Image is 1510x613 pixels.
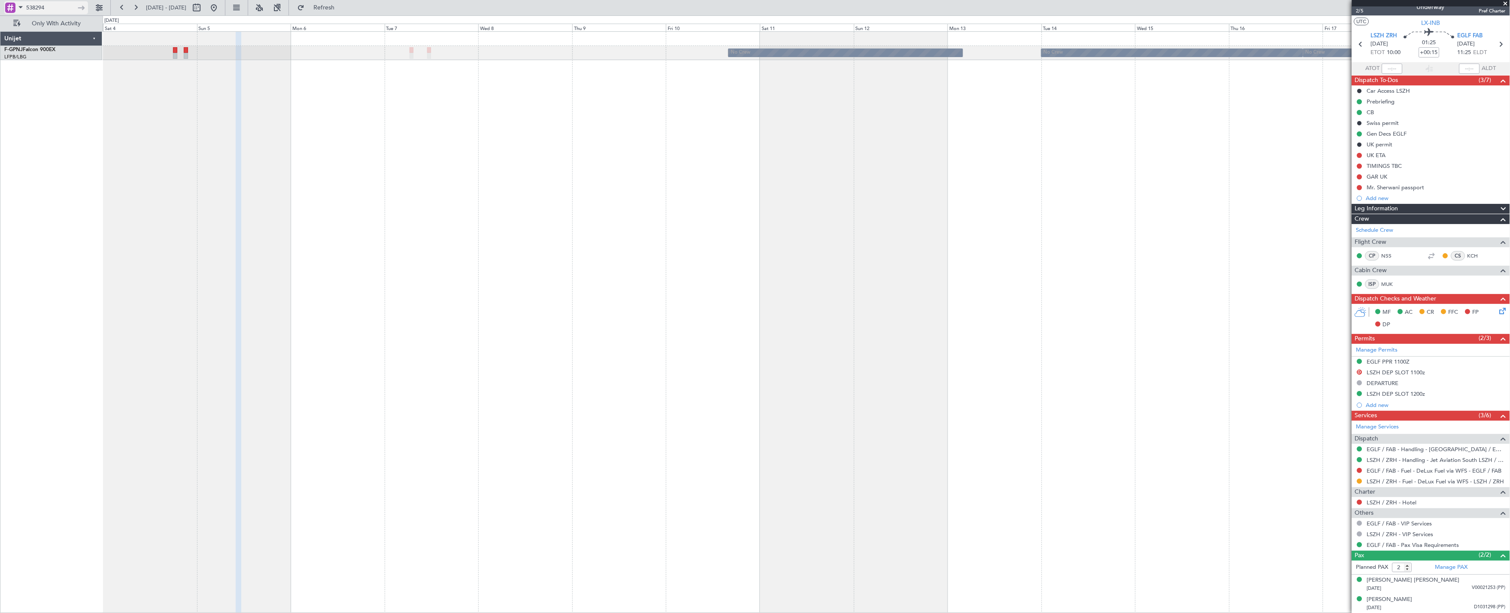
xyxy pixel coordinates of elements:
[1367,541,1459,549] a: EGLF / FAB - Pax Visa Requirements
[1356,563,1388,572] label: Planned PAX
[1367,531,1434,538] a: LSZH / ZRH - VIP Services
[666,24,760,31] div: Fri 10
[1367,152,1386,159] div: UK ETA
[197,24,291,31] div: Sun 5
[1367,576,1460,585] div: [PERSON_NAME] [PERSON_NAME]
[1367,478,1504,485] a: LSZH / ZRH - Fuel - DeLux Fuel via WFS - LSZH / ZRH
[1367,369,1425,376] div: LSZH DEP SLOT 1100z
[572,24,666,31] div: Thu 9
[22,21,91,27] span: Only With Activity
[103,24,197,31] div: Sat 4
[1367,604,1382,611] span: [DATE]
[1467,252,1487,260] a: KCH
[1427,308,1434,317] span: CR
[4,54,27,60] a: LFPB/LBG
[1367,467,1502,474] a: EGLF / FAB - Fuel - DeLux Fuel via WFS - EGLF / FAB
[1367,595,1413,604] div: [PERSON_NAME]
[1356,226,1394,235] a: Schedule Crew
[1451,251,1465,261] div: CS
[104,17,119,24] div: [DATE]
[1435,563,1468,572] a: Manage PAX
[1367,446,1506,453] a: EGLF / FAB - Handling - [GEOGRAPHIC_DATA] / EGLF / FAB
[1382,252,1401,260] a: NSS
[1473,308,1479,317] span: FP
[1417,3,1445,12] div: Underway
[1367,184,1425,191] div: Mr. Sherwani passport
[1367,520,1432,527] a: EGLF / FAB - VIP Services
[1367,358,1410,365] div: EGLF PPR 1100Z
[1044,46,1063,59] div: No Crew
[1355,487,1376,497] span: Charter
[1472,584,1506,592] span: V00021253 (PP)
[1355,294,1437,304] span: Dispatch Checks and Weather
[1371,32,1398,40] span: LSZH ZRH
[1367,173,1388,180] div: GAR UK
[1367,98,1395,105] div: Prebriefing
[1367,585,1382,592] span: [DATE]
[1365,279,1379,289] div: ISP
[1355,266,1387,276] span: Cabin Crew
[1367,499,1417,506] a: LSZH / ZRH - Hotel
[1356,423,1399,431] a: Manage Services
[1367,456,1506,464] a: LSZH / ZRH - Handling - Jet Aviation South LSZH / ZRH
[1367,130,1407,137] div: Gen Decs EGLF
[1367,87,1410,94] div: Car Access LSZH
[1383,308,1391,317] span: MF
[1482,64,1496,73] span: ALDT
[1371,49,1385,57] span: ETOT
[1229,24,1323,31] div: Thu 16
[1366,64,1380,73] span: ATOT
[1458,40,1475,49] span: [DATE]
[854,24,948,31] div: Sun 12
[1474,604,1506,611] span: D1031298 (PP)
[1449,308,1458,317] span: FFC
[1367,119,1399,127] div: Swiss permit
[1366,194,1506,202] div: Add new
[1355,508,1374,518] span: Others
[1355,411,1377,421] span: Services
[1355,334,1375,344] span: Permits
[1422,18,1440,27] span: LX-INB
[1458,32,1483,40] span: EGLF FAB
[1479,334,1492,343] span: (2/3)
[385,24,479,31] div: Tue 7
[1479,7,1506,15] span: Pref Charter
[1355,551,1364,561] span: Pax
[1422,39,1436,47] span: 01:25
[291,24,385,31] div: Mon 6
[4,47,23,52] span: F-GPNJ
[760,24,854,31] div: Sat 11
[1382,280,1401,288] a: MUK
[1355,214,1370,224] span: Crew
[1367,109,1374,116] div: CB
[146,4,186,12] span: [DATE] - [DATE]
[1367,141,1393,148] div: UK permit
[1479,550,1492,559] span: (2/2)
[1382,64,1403,74] input: --:--
[1366,401,1506,409] div: Add new
[293,1,345,15] button: Refresh
[1135,24,1229,31] div: Wed 15
[948,24,1042,31] div: Mon 13
[1356,346,1398,355] a: Manage Permits
[1365,251,1379,261] div: CP
[1387,49,1401,57] span: 10:00
[1356,7,1377,15] span: 2/5
[1323,24,1417,31] div: Fri 17
[478,24,572,31] div: Wed 8
[1354,18,1369,25] button: UTC
[1405,308,1413,317] span: AC
[1355,434,1379,444] span: Dispatch
[1367,162,1402,170] div: TIMINGS TBC
[1367,390,1425,398] div: LSZH DEP SLOT 1200z
[731,46,750,59] div: No Crew
[1355,204,1398,214] span: Leg Information
[1458,49,1471,57] span: 11:25
[1306,46,1325,59] div: No Crew
[1371,40,1388,49] span: [DATE]
[1367,379,1399,387] div: DEPARTURE
[1355,76,1398,85] span: Dispatch To-Dos
[1474,49,1487,57] span: ELDT
[1479,411,1492,420] span: (3/6)
[26,1,76,14] input: Trip Number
